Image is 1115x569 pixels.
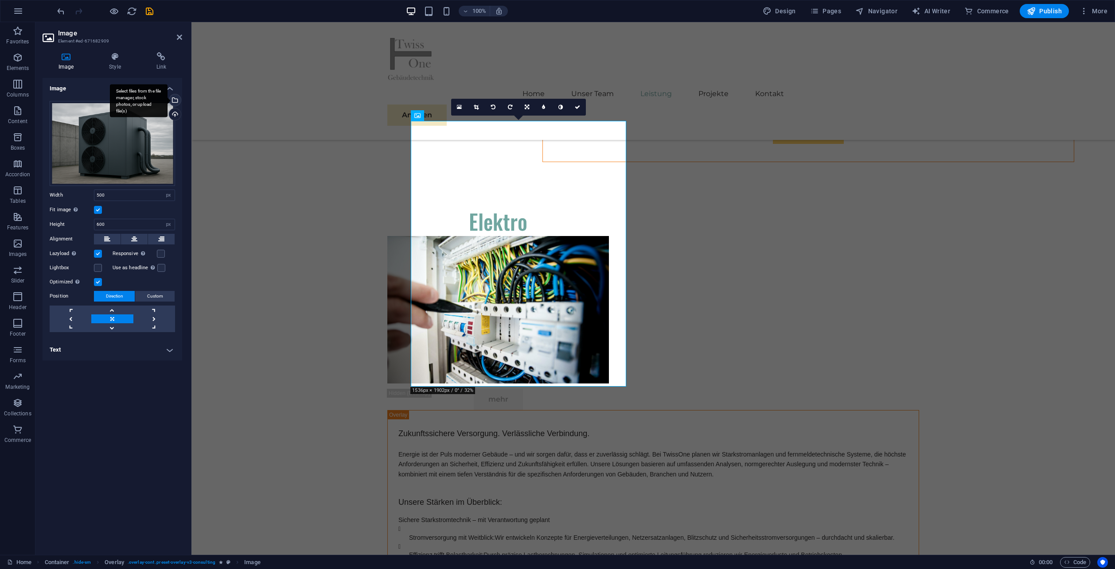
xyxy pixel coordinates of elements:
i: This element is a customizable preset [226,560,230,565]
i: Save (Ctrl+S) [144,6,155,16]
button: save [144,6,155,16]
label: Optimized [50,277,94,287]
h6: 100% [472,6,486,16]
label: Width [50,193,94,197]
p: Footer [10,330,26,337]
button: Direction [94,291,135,302]
p: Slider [11,277,25,284]
span: . hide-sm [73,557,91,568]
span: Click to select. Double-click to edit [45,557,70,568]
label: Lazyload [50,248,94,259]
button: Code [1060,557,1090,568]
p: Header [9,304,27,311]
button: Click here to leave preview mode and continue editing [109,6,119,16]
i: On resize automatically adjust zoom level to fit chosen device. [495,7,503,15]
label: Use as headline [113,263,157,273]
span: . overlay-cont .preset-overlay-v3-consulting [128,557,215,568]
p: Tables [10,197,26,205]
p: Content [8,118,27,125]
button: Commerce [961,4,1013,18]
button: Pages [807,4,845,18]
label: Fit image [50,205,94,215]
button: Custom [135,291,175,302]
h2: Image [58,29,182,37]
nav: breadcrumb [45,557,261,568]
label: Position [50,291,94,302]
span: Publish [1027,7,1062,15]
span: Click to select. Double-click to edit [244,557,260,568]
h4: Style [93,52,140,71]
button: Design [759,4,799,18]
i: Element contains an animation [219,560,223,565]
p: Columns [7,91,29,98]
h4: Link [140,52,182,71]
label: Height [50,222,94,227]
span: Custom [147,291,163,302]
span: Design [763,7,796,15]
button: 100% [459,6,490,16]
h3: Element #ed-671682909 [58,37,164,45]
button: Publish [1020,4,1069,18]
span: Navigator [855,7,897,15]
p: Boxes [11,144,25,151]
span: Commerce [964,7,1009,15]
a: Greyscale [552,99,569,116]
span: Direction [106,291,123,302]
a: Select files from the file manager, stock photos, or upload file(s) [451,99,468,116]
button: More [1076,4,1111,18]
p: Marketing [5,383,30,391]
a: Confirm ( Ctrl ⏎ ) [569,99,586,116]
button: undo [55,6,66,16]
p: Elements [7,65,29,72]
div: Design (Ctrl+Alt+Y) [759,4,799,18]
h6: Session time [1029,557,1053,568]
span: AI Writer [912,7,950,15]
div: ChatGPTImage26.Mai202518_45_09-_RZMkdQL8kd7FiOoTmsHEQ.png [50,101,175,186]
label: Lightbox [50,263,94,273]
a: Rotate right 90° [502,99,519,116]
p: Commerce [4,437,31,444]
p: Accordion [5,171,30,178]
h4: Text [43,339,182,360]
button: Usercentrics [1097,557,1108,568]
a: Blur [535,99,552,116]
a: Rotate left 90° [485,99,502,116]
a: Select files from the file manager, stock photos, or upload file(s) [169,94,181,106]
p: Features [7,224,28,231]
button: reload [126,6,137,16]
h4: Image [43,52,93,71]
button: Navigator [852,4,901,18]
span: Click to select. Double-click to edit [105,557,124,568]
h4: Image [43,78,182,94]
span: 00 00 [1039,557,1053,568]
i: Reload page [127,6,137,16]
label: Responsive [113,248,157,259]
p: Images [9,251,27,258]
p: Favorites [6,38,29,45]
a: Click to cancel selection. Double-click to open Pages [7,557,31,568]
i: Undo: Change image (Ctrl+Z) [56,6,66,16]
div: Select files from the file manager, stock photos, or upload file(s) [110,84,168,117]
p: Collections [4,410,31,417]
p: Forms [10,357,26,364]
span: Pages [810,7,841,15]
span: : [1045,559,1046,565]
button: AI Writer [908,4,954,18]
a: Crop mode [468,99,485,116]
span: More [1080,7,1107,15]
a: Change orientation [519,99,535,116]
label: Alignment [50,234,94,244]
span: Code [1064,557,1086,568]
